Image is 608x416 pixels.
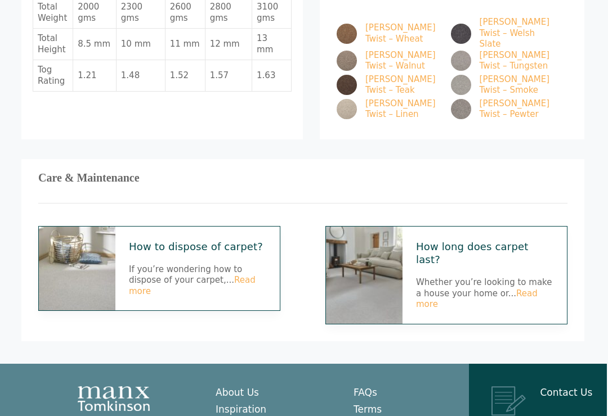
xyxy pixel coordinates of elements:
[337,22,438,44] a: [PERSON_NAME] Twist – Wheat
[252,60,292,92] td: 1.63
[451,75,471,95] img: Tomkinson Twist Smoke
[451,74,552,96] a: [PERSON_NAME] Twist – Smoke
[354,387,377,398] a: FAQs
[451,51,471,71] img: Tomkinson Twist Tungsten
[33,60,73,92] td: Tog Rating
[337,74,438,96] a: [PERSON_NAME] Twist – Teak
[337,24,357,44] img: Tomkinson Twist - Wheat
[205,60,252,92] td: 1.57
[252,29,292,60] td: 13 mm
[416,240,553,266] a: How long does carpet last?
[117,60,166,92] td: 1.48
[38,176,567,180] h3: Care & Maintenance
[416,288,538,310] a: Read more
[117,29,166,60] td: 10 mm
[337,51,357,71] img: Tomkinson Twist - Walnut
[129,240,266,297] div: If you’re wondering how to dispose of your carpet,...
[540,387,593,398] a: Contact Us
[166,60,205,92] td: 1.52
[216,387,259,398] a: About Us
[416,240,553,310] div: Whether you’re looking to make a house your home or...
[33,29,73,60] td: Total Height
[451,98,552,120] a: [PERSON_NAME] Twist – Pewter
[216,404,266,415] a: Inspiration
[73,60,117,92] td: 1.21
[337,50,438,72] a: [PERSON_NAME] Twist – Walnut
[205,29,252,60] td: 12 mm
[451,99,471,119] img: Tomkinson Twist - Pewter
[337,75,357,95] img: Tomkinson Twist - Teak
[129,275,256,296] a: Read more
[451,50,552,72] a: [PERSON_NAME] Twist – Tungsten
[451,24,471,44] img: Tomkinson Twist Welsh Slate
[78,386,150,411] img: Manx Tomkinson Logo
[129,240,266,253] a: How to dispose of carpet?
[337,99,357,119] img: Tomkinson Twist - Linen
[73,29,117,60] td: 8.5 mm
[451,17,552,50] a: [PERSON_NAME] Twist – Welsh Slate
[354,404,382,415] a: Terms
[166,29,205,60] td: 11 mm
[337,98,438,120] a: [PERSON_NAME] Twist – Linen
